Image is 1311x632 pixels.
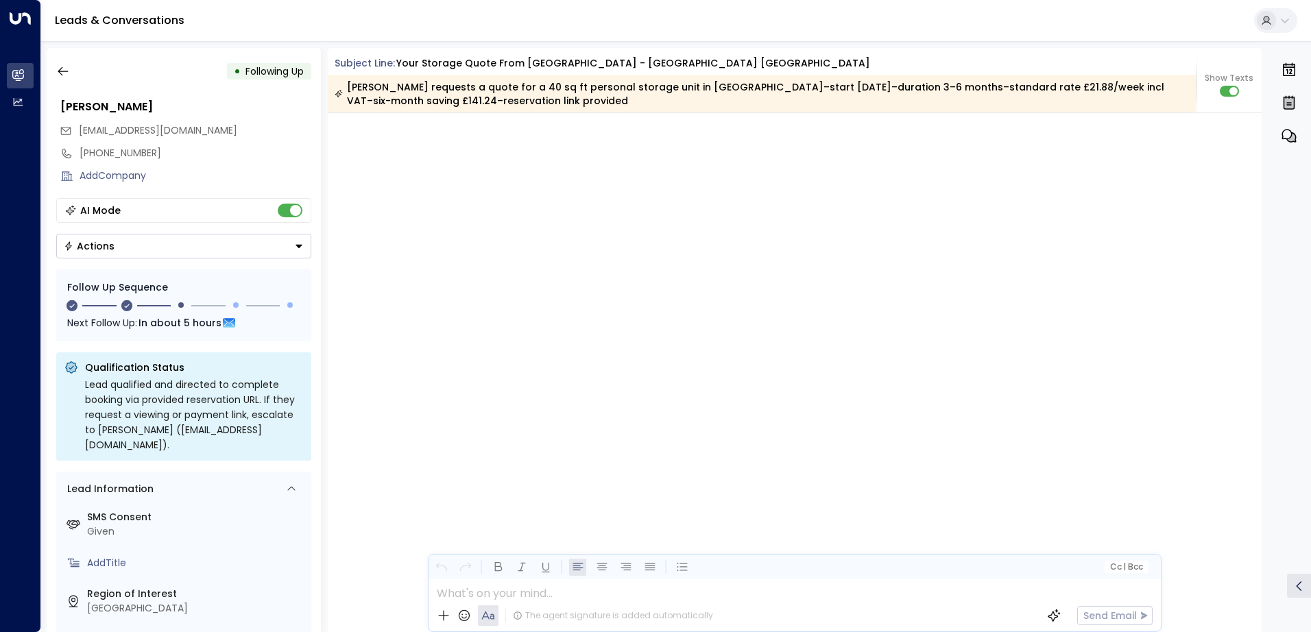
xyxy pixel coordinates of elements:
div: Given [87,524,306,539]
span: Cc Bcc [1109,562,1142,572]
span: Following Up [245,64,304,78]
div: • [234,59,241,84]
button: Redo [457,559,474,576]
div: AddTitle [87,556,306,570]
div: The agent signature is added automatically [513,609,713,622]
div: AddCompany [80,169,311,183]
button: Actions [56,234,311,258]
div: Next Follow Up: [67,315,300,330]
div: [PERSON_NAME] [60,99,311,115]
button: Undo [433,559,450,576]
label: SMS Consent [87,510,306,524]
span: [EMAIL_ADDRESS][DOMAIN_NAME] [79,123,237,137]
span: vikram_nagi@outlook.com [79,123,237,138]
div: [PERSON_NAME] requests a quote for a 40 sq ft personal storage unit in [GEOGRAPHIC_DATA]–start [D... [335,80,1188,108]
div: AI Mode [80,204,121,217]
div: Follow Up Sequence [67,280,300,295]
a: Leads & Conversations [55,12,184,28]
div: Lead Information [62,482,154,496]
div: Lead qualified and directed to complete booking via provided reservation URL. If they request a v... [85,377,303,452]
div: Button group with a nested menu [56,234,311,258]
label: Region of Interest [87,587,306,601]
span: Subject Line: [335,56,395,70]
span: In about 5 hours [139,315,221,330]
div: [GEOGRAPHIC_DATA] [87,601,306,616]
button: Cc|Bcc [1104,561,1148,574]
p: Qualification Status [85,361,303,374]
div: [PHONE_NUMBER] [80,146,311,160]
span: | [1123,562,1126,572]
div: Actions [64,240,115,252]
div: Your storage quote from [GEOGRAPHIC_DATA] - [GEOGRAPHIC_DATA] [GEOGRAPHIC_DATA] [396,56,870,71]
span: Show Texts [1205,72,1253,84]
